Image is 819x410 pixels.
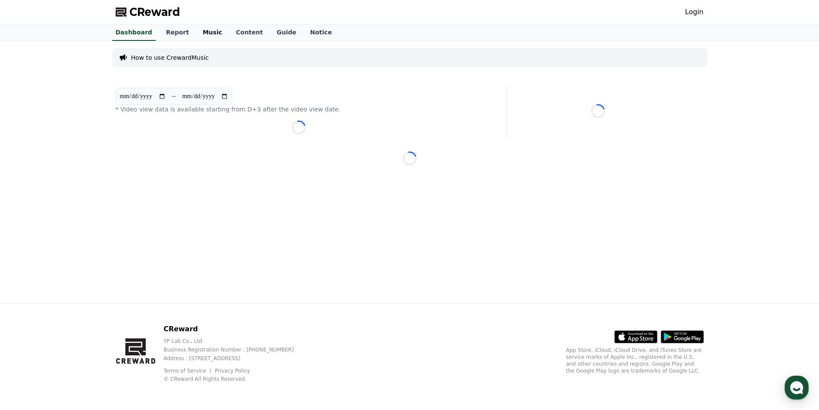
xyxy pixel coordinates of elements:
[116,105,482,114] p: * Video view data is available starting from D+3 after the video view date.
[22,286,37,293] span: Home
[215,368,250,374] a: Privacy Policy
[229,25,270,41] a: Content
[270,25,303,41] a: Guide
[129,5,180,19] span: CReward
[127,286,148,293] span: Settings
[112,25,156,41] a: Dashboard
[163,324,307,334] p: CReward
[111,273,165,294] a: Settings
[566,347,704,374] p: App Store, iCloud, iCloud Drive, and iTunes Store are service marks of Apple Inc., registered in ...
[163,376,307,382] p: © CReward All Rights Reserved.
[163,368,212,374] a: Terms of Service
[303,25,339,41] a: Notice
[685,7,703,17] a: Login
[163,355,307,362] p: Address : [STREET_ADDRESS]
[57,273,111,294] a: Messages
[116,5,180,19] a: CReward
[163,346,307,353] p: Business Registration Number : [PHONE_NUMBER]
[163,338,307,345] p: YP Lab Co., Ltd.
[159,25,196,41] a: Report
[3,273,57,294] a: Home
[131,53,209,62] a: How to use CrewardMusic
[196,25,229,41] a: Music
[71,286,97,293] span: Messages
[171,91,177,102] p: ~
